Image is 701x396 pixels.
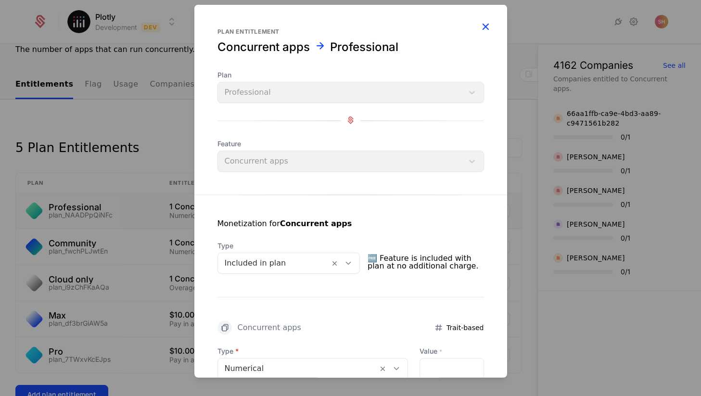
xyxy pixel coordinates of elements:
strong: Concurrent apps [280,218,352,228]
span: Plan [217,70,484,79]
div: Monetization for [217,217,352,229]
div: Professional [330,39,398,54]
span: Type [217,241,360,250]
span: 🆓 Feature is included with plan at no additional charge. [368,250,484,273]
div: Concurrent apps [238,323,301,331]
span: Type [217,346,408,356]
div: Plan entitlement [217,27,484,35]
label: Value [420,346,484,356]
div: Concurrent apps [217,39,310,54]
span: Trait-based [446,322,484,332]
span: Feature [217,139,484,148]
